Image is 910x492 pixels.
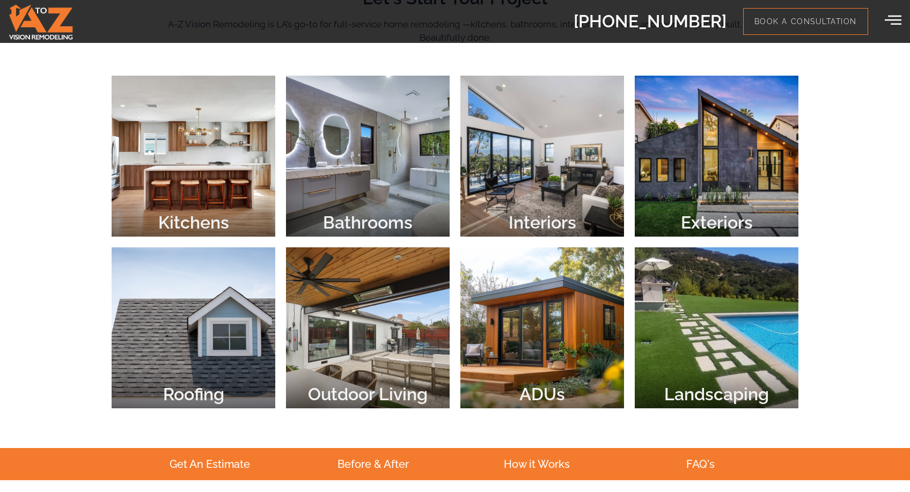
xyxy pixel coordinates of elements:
a: Roofing [112,247,275,408]
h2: Interiors [466,214,619,231]
a: ADUs [460,247,624,408]
a: How it Works [504,458,570,471]
span: Book a Consultation [754,17,857,26]
a: Exteriors [635,76,798,237]
a: Before & After [337,458,409,471]
h2: Exteriors [640,214,793,231]
h2: Kitchens [117,214,270,231]
a: Kitchens [112,76,275,237]
h2: Landscaping [640,386,793,403]
h2: Bathrooms [291,214,444,231]
a: Landscaping [635,247,798,408]
a: FAQ's [686,458,715,471]
h2: ADUs [466,386,619,403]
a: Interiors [460,76,624,237]
h2: Roofing [117,386,270,403]
h2: Outdoor Living [291,386,444,403]
a: Outdoor Living [286,247,450,408]
a: Bathrooms [286,76,450,237]
a: Book a Consultation [743,8,868,35]
h2: [PHONE_NUMBER] [574,13,726,30]
a: Get An Estimate [170,458,250,471]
